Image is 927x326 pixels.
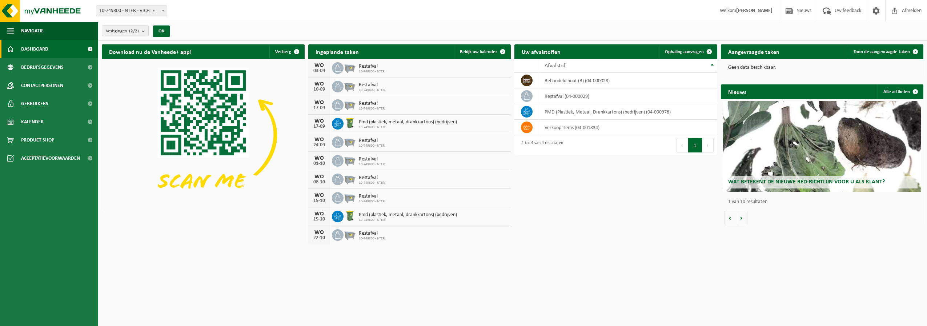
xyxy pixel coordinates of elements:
span: Restafval [359,138,385,144]
span: Afvalstof [545,63,565,69]
div: WO [312,100,326,106]
span: Restafval [359,194,385,199]
div: WO [312,192,326,198]
td: PMD (Plastiek, Metaal, Drankkartons) (bedrijven) (04-000978) [539,104,717,120]
div: 17-09 [312,106,326,111]
button: 1 [688,138,702,152]
h2: Aangevraagde taken [721,44,787,59]
div: 1 tot 4 van 4 resultaten [518,137,563,153]
span: Bekijk uw kalender [460,49,497,54]
img: WB-2500-GAL-GY-01 [344,80,356,92]
span: Restafval [359,82,385,88]
span: Pmd (plastiek, metaal, drankkartons) (bedrijven) [359,212,457,218]
span: Restafval [359,156,385,162]
div: WO [312,155,326,161]
h2: Ingeplande taken [308,44,366,59]
span: Ophaling aanvragen [665,49,704,54]
span: Product Shop [21,131,54,149]
span: 10-749800 - NTER [359,107,385,111]
span: 10-749800 - NTER [359,144,385,148]
span: Bedrijfsgegevens [21,58,64,76]
img: WB-2500-GAL-GY-01 [344,135,356,148]
span: 10-749800 - NTER [359,69,385,74]
div: WO [312,118,326,124]
img: WB-2500-GAL-GY-01 [344,191,356,203]
a: Ophaling aanvragen [659,44,717,59]
button: Next [702,138,714,152]
button: OK [153,25,170,37]
button: Vorige [725,211,736,225]
span: Wat betekent de nieuwe RED-richtlijn voor u als klant? [728,179,885,185]
td: behandeld hout (B) (04-000028) [539,73,717,88]
span: Dashboard [21,40,48,58]
a: Alle artikelen [878,84,923,99]
h2: Nieuws [721,84,754,99]
div: 24-09 [312,143,326,148]
a: Bekijk uw kalender [454,44,510,59]
button: Verberg [269,44,304,59]
span: Restafval [359,231,385,236]
div: WO [312,230,326,235]
div: 08-10 [312,180,326,185]
div: WO [312,211,326,217]
span: 10-749800 - NTER [359,162,385,167]
count: (2/2) [129,29,139,33]
span: Vestigingen [106,26,139,37]
p: Geen data beschikbaar. [728,65,916,70]
img: WB-2500-GAL-GY-01 [344,98,356,111]
a: Toon de aangevraagde taken [848,44,923,59]
span: 10-749800 - NTER [359,236,385,241]
div: 03-09 [312,68,326,73]
img: WB-2500-GAL-GY-01 [344,154,356,166]
span: 10-749800 - NTER - VICHTE [96,5,167,16]
div: WO [312,137,326,143]
button: Volgende [736,211,747,225]
span: Verberg [275,49,291,54]
div: WO [312,81,326,87]
span: 10-749800 - NTER - VICHTE [96,6,167,16]
span: Contactpersonen [21,76,63,95]
span: Restafval [359,64,385,69]
span: Restafval [359,175,385,181]
button: Previous [677,138,688,152]
span: Restafval [359,101,385,107]
span: Pmd (plastiek, metaal, drankkartons) (bedrijven) [359,119,457,125]
div: 15-10 [312,217,326,222]
p: 1 van 10 resultaten [728,199,920,204]
h2: Download nu de Vanheede+ app! [102,44,199,59]
div: WO [312,174,326,180]
span: 10-749800 - NTER [359,88,385,92]
span: Gebruikers [21,95,48,113]
span: Navigatie [21,22,44,40]
div: 17-09 [312,124,326,129]
span: 10-749800 - NTER [359,199,385,204]
div: 15-10 [312,198,326,203]
td: restafval (04-000029) [539,88,717,104]
span: 10-749800 - NTER [359,181,385,185]
strong: [PERSON_NAME] [736,8,772,13]
img: WB-2500-GAL-GY-01 [344,172,356,185]
span: 10-749800 - NTER [359,125,457,130]
span: 10-749800 - NTER [359,218,457,222]
img: WB-0240-HPE-GN-50 [344,210,356,222]
div: 22-10 [312,235,326,240]
button: Vestigingen(2/2) [102,25,149,36]
h2: Uw afvalstoffen [514,44,568,59]
img: WB-2500-GAL-GY-01 [344,228,356,240]
a: Wat betekent de nieuwe RED-richtlijn voor u als klant? [723,101,921,192]
img: Download de VHEPlus App [102,59,305,211]
img: WB-2500-GAL-GY-01 [344,61,356,73]
td: verkoop items (04-001834) [539,120,717,135]
span: Kalender [21,113,44,131]
div: 10-09 [312,87,326,92]
div: 01-10 [312,161,326,166]
div: WO [312,63,326,68]
span: Toon de aangevraagde taken [854,49,910,54]
span: Acceptatievoorwaarden [21,149,80,167]
img: WB-0240-HPE-GN-50 [344,117,356,129]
